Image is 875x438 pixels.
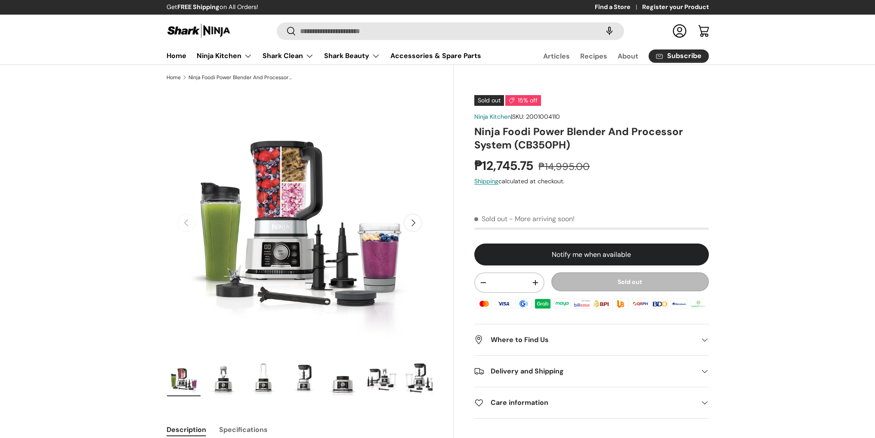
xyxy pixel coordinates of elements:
[167,22,231,39] img: Shark Ninja Philippines
[505,95,541,106] span: 15% off
[572,297,591,310] img: billease
[611,297,630,310] img: ubp
[246,362,280,396] img: Ninja Foodi Power Blender And Processor System (CB350PH)
[596,22,623,40] speech-search-button: Search by voice
[551,272,709,292] button: Sold out
[474,335,695,345] h2: Where to Find Us
[670,297,689,310] img: metrobank
[526,113,560,120] span: 2001004110
[286,362,319,396] img: Ninja Foodi Power Blender And Processor System (CB350PH)
[474,95,504,106] span: Sold out
[474,356,708,387] summary: Delivery and Shipping
[649,49,709,63] a: Subscribe
[538,160,590,173] s: ₱14,995.00
[667,52,702,59] span: Subscribe
[319,47,385,65] summary: Shark Beauty
[189,75,292,80] a: Ninja Foodi Power Blender And Processor System (CB350PH)
[325,362,359,396] img: Ninja Foodi Power Blender And Processor System (CB350PH)
[167,75,181,80] a: Home
[197,47,252,65] a: Ninja Kitchen
[474,113,511,120] a: Ninja Kitchen
[324,47,380,65] a: Shark Beauty
[474,398,695,408] h2: Care information
[631,297,649,310] img: qrph
[514,297,533,310] img: gcash
[523,47,709,65] nav: Secondary
[474,177,498,185] a: Shipping
[365,362,399,396] img: Ninja Foodi Power Blender And Processor System (CB350PH)
[207,362,240,396] img: Ninja Foodi Power Blender And Processor System (CB350PH)
[553,297,572,310] img: maya
[474,324,708,355] summary: Where to Find Us
[592,297,611,310] img: bpi
[543,48,570,65] a: Articles
[177,3,220,11] strong: FREE Shipping
[474,125,708,151] h1: Ninja Foodi Power Blender And Processor System (CB350PH)
[474,366,695,376] h2: Delivery and Shipping
[512,113,524,120] span: SKU:
[167,362,201,396] img: ninja-foodi-power-blender-and-processor-system-full-view-with-sample-contents-sharkninja-philippines
[533,297,552,310] img: grabpay
[474,387,708,418] summary: Care information
[642,3,709,12] a: Register your Product
[509,214,575,223] p: - More arriving soon!
[650,297,669,310] img: bdo
[618,48,638,65] a: About
[474,177,708,186] div: calculated at checkout.
[511,113,560,120] span: |
[475,297,494,310] img: master
[474,157,535,174] strong: ₱12,745.75
[167,74,454,81] nav: Breadcrumbs
[263,47,314,65] a: Shark Clean
[390,47,481,64] a: Accessories & Spare Parts
[474,214,507,223] span: Sold out
[167,90,433,399] media-gallery: Gallery Viewer
[595,3,642,12] a: Find a Store
[494,297,513,310] img: visa
[192,47,257,65] summary: Ninja Kitchen
[167,47,186,64] a: Home
[580,48,607,65] a: Recipes
[167,3,258,12] p: Get on All Orders!
[167,47,481,65] nav: Primary
[257,47,319,65] summary: Shark Clean
[405,362,438,396] img: Ninja Foodi Power Blender And Processor System (CB350PH)
[689,297,708,310] img: landbank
